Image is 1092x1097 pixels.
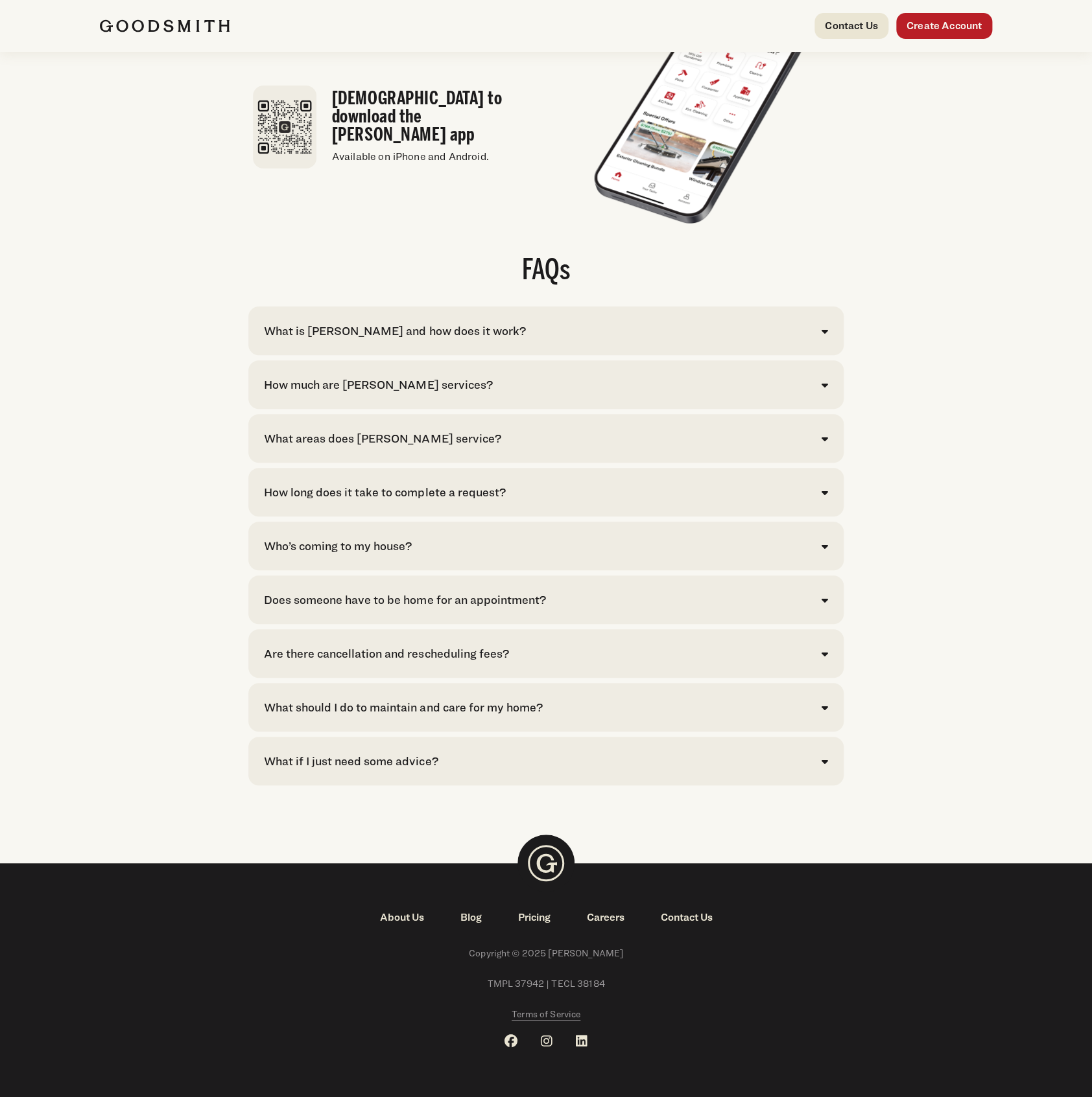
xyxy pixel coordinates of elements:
h2: FAQs [248,257,843,286]
div: What is [PERSON_NAME] and how does it work? [264,322,525,340]
img: Goodsmith app download QR code [253,86,316,168]
img: Goodsmith Logo [517,835,575,892]
span: Terms of Service [512,1008,580,1019]
a: Contact Us [643,910,731,925]
a: Careers [569,910,643,925]
a: Blog [442,910,500,925]
div: What should I do to maintain and care for my home? [264,699,542,716]
img: Goodsmith [100,19,230,32]
div: How long does it take to complete a request? [264,483,505,501]
a: About Us [362,910,442,925]
a: Contact Us [814,13,888,39]
div: What if I just need some advice? [264,752,438,770]
div: Does someone have to be home for an appointment? [264,591,545,608]
a: Create Account [896,13,992,39]
div: How much are [PERSON_NAME] services? [264,376,492,393]
div: What areas does [PERSON_NAME] service? [264,430,501,447]
p: Available on iPhone and Android. [332,149,533,165]
h3: [DEMOGRAPHIC_DATA] to download the [PERSON_NAME] app [332,89,533,144]
span: TMPL 37942 | TECL 38184 [100,976,992,991]
div: Are there cancellation and rescheduling fees? [264,645,508,662]
a: Pricing [500,910,569,925]
div: Who’s coming to my house? [264,537,412,555]
a: Terms of Service [512,1007,580,1022]
span: Copyright © 2025 [PERSON_NAME] [100,946,992,961]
